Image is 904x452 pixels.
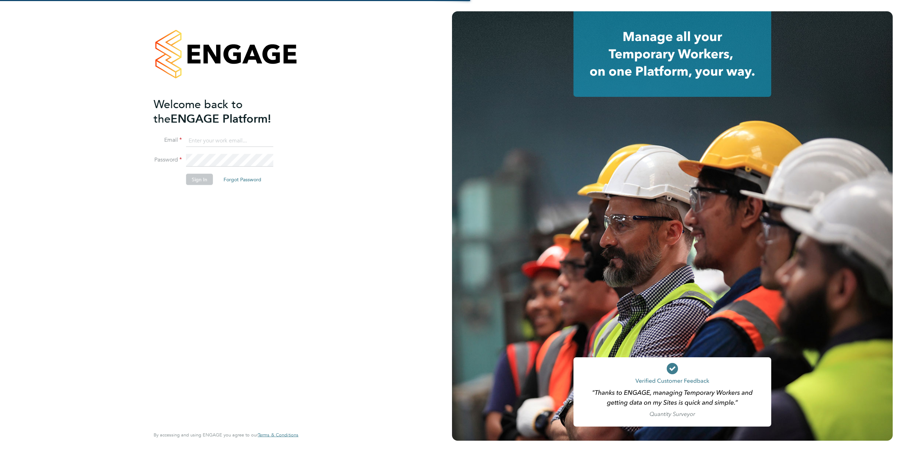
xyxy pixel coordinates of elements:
button: Forgot Password [218,174,267,185]
span: By accessing and using ENGAGE you agree to our [154,432,298,438]
input: Enter your work email... [186,134,273,147]
button: Sign In [186,174,213,185]
label: Password [154,156,182,164]
a: Terms & Conditions [258,432,298,438]
label: Email [154,136,182,144]
h2: ENGAGE Platform! [154,97,291,126]
span: Welcome back to the [154,97,243,125]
